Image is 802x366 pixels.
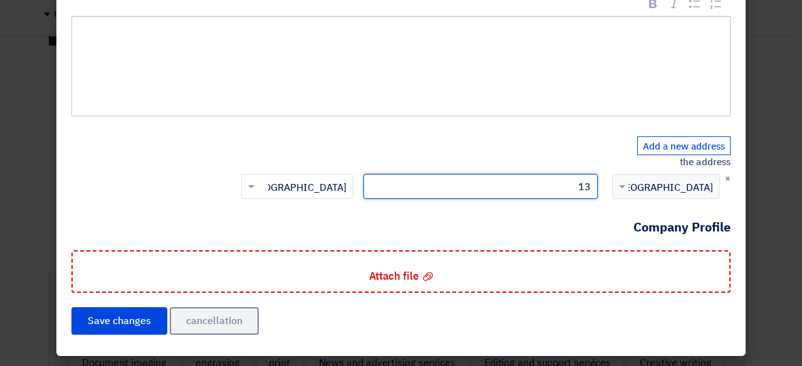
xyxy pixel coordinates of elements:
button: Save changes [71,307,167,335]
font: the address [680,155,731,169]
font: Save changes [88,313,151,328]
button: cancellation [170,307,259,335]
input: Add a title [363,174,598,199]
font: cancellation [186,313,242,328]
font: Attach file [369,268,419,284]
button: Close [725,174,731,183]
font: Add a new address [643,140,725,153]
div: Rich Text Editor, main [71,16,731,116]
font: [GEOGRAPHIC_DATA] [615,180,713,195]
button: Add a new address [637,136,731,155]
font: Company Profile [633,218,731,236]
font: × [725,171,731,185]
